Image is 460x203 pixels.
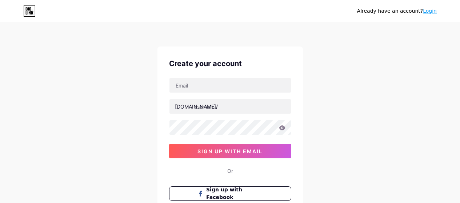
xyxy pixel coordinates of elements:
span: sign up with email [197,148,263,154]
div: Or [227,167,233,175]
button: Sign up with Facebook [169,186,291,201]
div: Already have an account? [357,7,437,15]
a: Login [423,8,437,14]
button: sign up with email [169,144,291,158]
input: username [169,99,291,114]
input: Email [169,78,291,93]
div: [DOMAIN_NAME]/ [175,103,218,110]
div: Create your account [169,58,291,69]
span: Sign up with Facebook [206,186,263,201]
